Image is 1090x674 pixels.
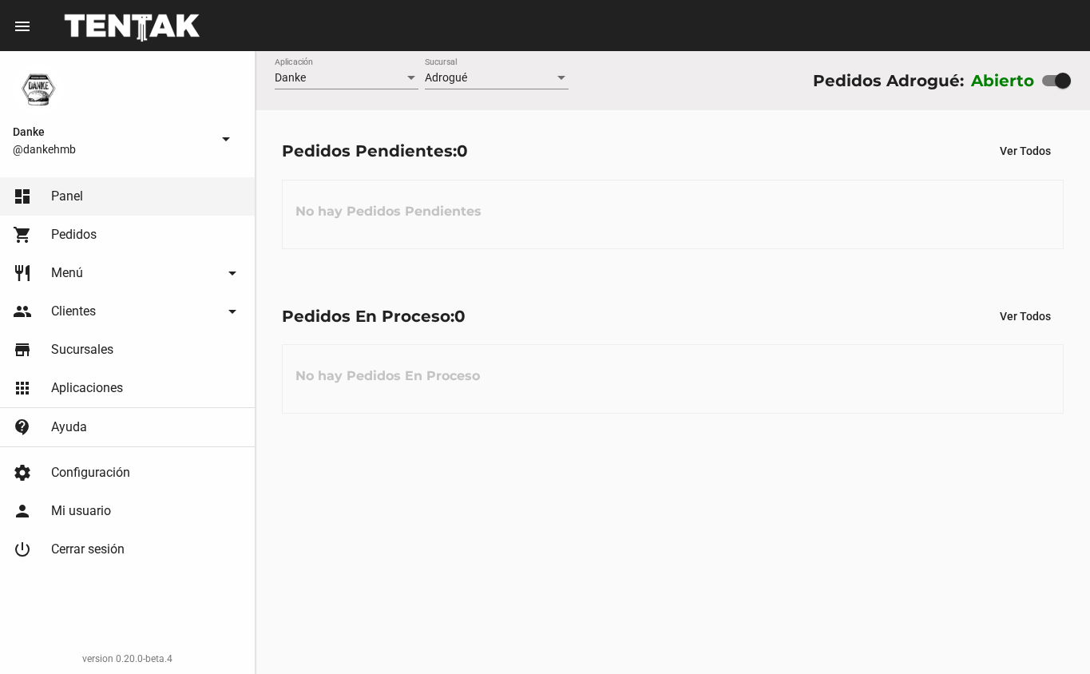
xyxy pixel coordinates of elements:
span: Ver Todos [1000,310,1051,323]
span: Ver Todos [1000,145,1051,157]
mat-icon: apps [13,379,32,398]
h3: No hay Pedidos En Proceso [283,352,493,400]
span: Clientes [51,303,96,319]
span: Aplicaciones [51,380,123,396]
span: Ayuda [51,419,87,435]
mat-icon: people [13,302,32,321]
mat-icon: arrow_drop_down [216,129,236,149]
mat-icon: arrow_drop_down [223,302,242,321]
div: version 0.20.0-beta.4 [13,651,242,667]
mat-icon: arrow_drop_down [223,264,242,283]
mat-icon: dashboard [13,187,32,206]
span: Pedidos [51,227,97,243]
div: Pedidos Pendientes: [282,138,468,164]
mat-icon: settings [13,463,32,482]
h3: No hay Pedidos Pendientes [283,188,494,236]
mat-icon: store [13,340,32,359]
span: Danke [275,71,306,84]
mat-icon: contact_support [13,418,32,437]
iframe: chat widget [1023,610,1074,658]
mat-icon: menu [13,17,32,36]
span: Danke [13,122,210,141]
div: Pedidos En Proceso: [282,303,466,329]
span: Panel [51,188,83,204]
span: Mi usuario [51,503,111,519]
mat-icon: shopping_cart [13,225,32,244]
span: @dankehmb [13,141,210,157]
img: 1d4517d0-56da-456b-81f5-6111ccf01445.png [13,64,64,115]
span: 0 [457,141,468,161]
mat-icon: person [13,502,32,521]
mat-icon: power_settings_new [13,540,32,559]
button: Ver Todos [987,302,1064,331]
label: Abierto [971,68,1035,93]
span: 0 [454,307,466,326]
span: Adrogué [425,71,467,84]
span: Configuración [51,465,130,481]
span: Cerrar sesión [51,541,125,557]
div: Pedidos Adrogué: [813,68,964,93]
span: Sucursales [51,342,113,358]
span: Menú [51,265,83,281]
mat-icon: restaurant [13,264,32,283]
button: Ver Todos [987,137,1064,165]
